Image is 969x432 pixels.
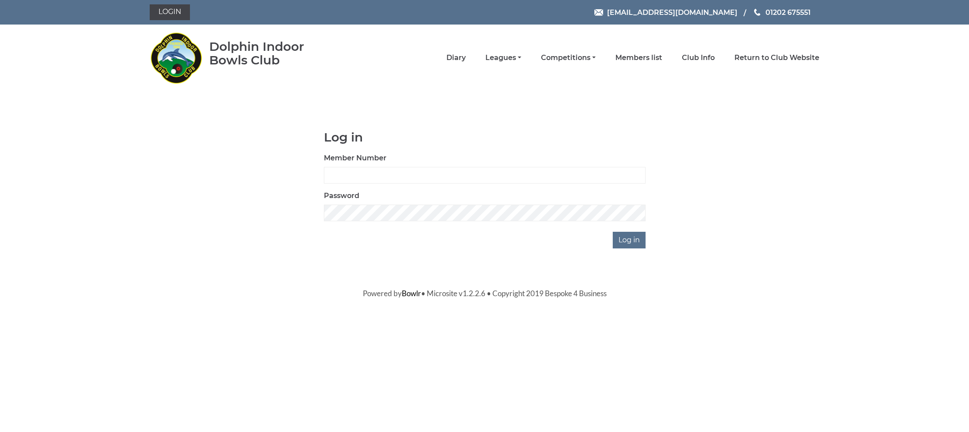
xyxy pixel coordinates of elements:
[402,289,421,298] a: Bowlr
[150,4,190,20] a: Login
[541,53,596,63] a: Competitions
[324,191,359,201] label: Password
[754,9,760,16] img: Phone us
[446,53,466,63] a: Diary
[324,131,646,144] h1: Log in
[324,153,386,163] label: Member Number
[209,40,332,67] div: Dolphin Indoor Bowls Club
[613,232,646,248] input: Log in
[753,7,811,18] a: Phone us 01202 675551
[363,289,607,298] span: Powered by • Microsite v1.2.2.6 • Copyright 2019 Bespoke 4 Business
[485,53,521,63] a: Leagues
[682,53,715,63] a: Club Info
[734,53,819,63] a: Return to Club Website
[150,27,202,89] img: Dolphin Indoor Bowls Club
[594,7,737,18] a: Email [EMAIL_ADDRESS][DOMAIN_NAME]
[765,8,811,16] span: 01202 675551
[615,53,662,63] a: Members list
[594,9,603,16] img: Email
[607,8,737,16] span: [EMAIL_ADDRESS][DOMAIN_NAME]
